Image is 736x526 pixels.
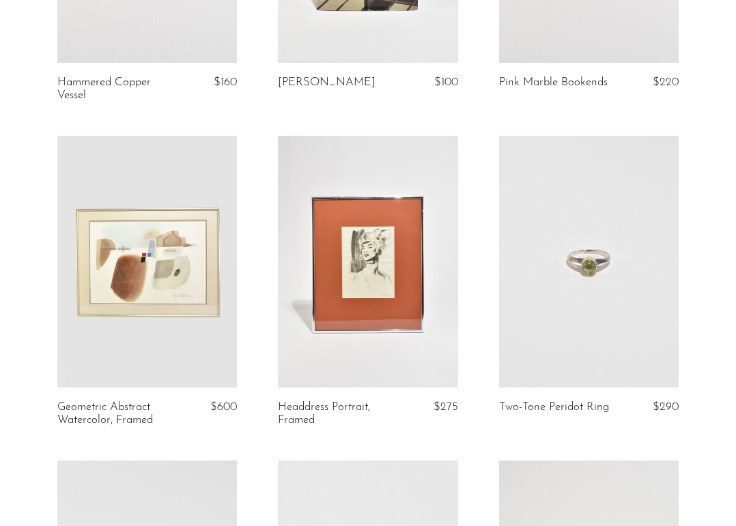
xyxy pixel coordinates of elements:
span: $160 [214,76,237,88]
span: $220 [653,76,679,88]
span: $290 [653,401,679,413]
a: [PERSON_NAME] [278,76,376,89]
span: $100 [434,76,458,88]
span: $600 [210,401,237,413]
a: Headdress Portrait, Framed [278,401,395,426]
a: Two-Tone Peridot Ring [499,401,609,413]
span: $275 [434,401,458,413]
a: Geometric Abstract Watercolor, Framed [57,401,175,426]
a: Pink Marble Bookends [499,76,608,89]
a: Hammered Copper Vessel [57,76,175,102]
